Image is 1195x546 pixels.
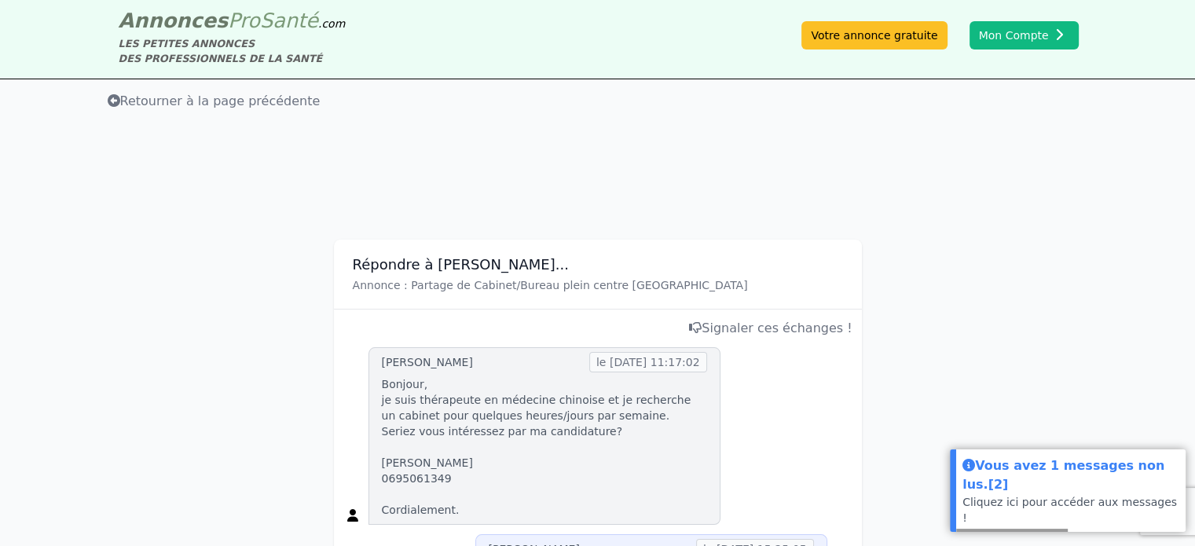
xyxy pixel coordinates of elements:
div: LES PETITES ANNONCES DES PROFESSIONNELS DE LA SANTÉ [119,36,346,66]
a: Cliquez ici pour accéder aux messages ! [962,496,1177,524]
h3: Répondre à [PERSON_NAME]... [353,255,843,274]
i: Retourner à la liste [108,94,120,107]
a: AnnoncesProSanté.com [119,9,346,32]
div: Signaler ces échanges ! [343,319,852,338]
p: Bonjour, je suis thérapeute en médecine chinoise et je recherche un cabinet pour quelques heures/... [382,376,707,518]
span: Santé [260,9,318,32]
span: Pro [228,9,260,32]
span: le [DATE] 11:17:02 [589,352,707,372]
span: Annonces [119,9,229,32]
p: Annonce : Partage de Cabinet/Bureau plein centre [GEOGRAPHIC_DATA] [353,277,843,293]
a: Votre annonce gratuite [801,21,947,49]
div: [PERSON_NAME] [382,354,473,370]
span: .com [318,17,345,30]
span: Retourner à la page précédente [108,93,321,108]
button: Mon Compte [970,21,1079,49]
div: Vous avez 1 messages non lus. [962,456,1179,494]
